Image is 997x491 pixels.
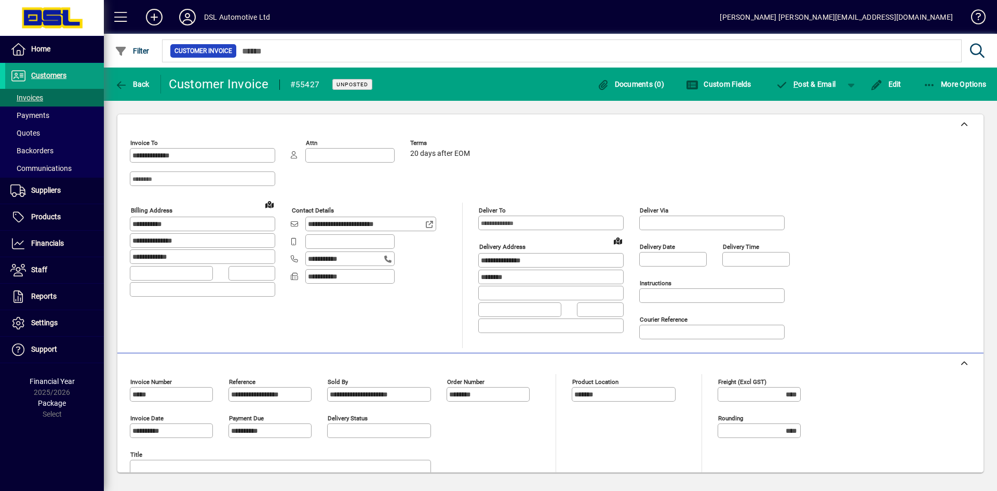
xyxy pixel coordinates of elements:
a: Suppliers [5,178,104,204]
span: Customer Invoice [174,46,232,56]
a: Home [5,36,104,62]
button: Post & Email [771,75,841,94]
mat-label: Invoice number [130,378,172,386]
app-page-header-button: Back [104,75,161,94]
button: More Options [921,75,989,94]
a: Quotes [5,124,104,142]
mat-label: Invoice To [130,139,158,147]
a: Backorders [5,142,104,160]
mat-label: Rounding [718,415,743,422]
mat-label: Deliver via [640,207,668,214]
a: Products [5,204,104,230]
mat-label: Delivery time [723,243,759,250]
span: Documents (0) [597,80,664,88]
a: Communications [5,160,104,177]
a: Payments [5,107,104,124]
span: ost & Email [776,80,836,88]
span: Products [31,213,61,221]
a: Settings [5,310,104,336]
mat-label: Freight (excl GST) [718,378,766,386]
a: Support [5,337,104,363]
mat-label: Courier Reference [640,316,688,323]
mat-label: Delivery date [640,243,675,250]
div: [PERSON_NAME] [PERSON_NAME][EMAIL_ADDRESS][DOMAIN_NAME] [720,9,953,25]
span: Settings [31,319,58,327]
span: Filter [115,47,150,55]
mat-label: Attn [306,139,317,147]
a: Staff [5,257,104,283]
span: Unposted [336,81,368,88]
span: Custom Fields [686,80,751,88]
button: Back [112,75,152,94]
span: 20 days after EOM [410,150,470,158]
span: Suppliers [31,186,61,194]
mat-label: Invoice date [130,415,164,422]
span: Invoices [10,94,43,102]
a: Invoices [5,89,104,107]
span: Customers [31,71,66,79]
span: Payments [10,111,49,120]
button: Filter [112,42,152,60]
mat-label: Sold by [328,378,348,386]
span: Terms [410,140,473,147]
a: Reports [5,284,104,310]
span: Backorders [10,147,53,155]
button: Documents (0) [594,75,667,94]
mat-label: Reference [229,378,255,386]
span: Package [38,399,66,407]
button: Add [138,8,171,26]
a: View on map [610,232,626,249]
span: Back [115,80,150,88]
span: Communications [10,164,72,172]
div: DSL Automotive Ltd [204,9,270,25]
mat-label: Instructions [640,280,671,287]
mat-label: Delivery status [328,415,368,422]
div: Customer Invoice [169,76,269,92]
button: Edit [868,75,904,94]
button: Profile [171,8,204,26]
a: View on map [261,196,278,213]
span: P [793,80,798,88]
span: Support [31,345,57,353]
span: More Options [923,80,987,88]
span: Quotes [10,129,40,137]
span: Reports [31,292,57,300]
span: Financials [31,239,64,247]
a: Knowledge Base [963,2,984,36]
div: #55427 [290,76,320,93]
span: Staff [31,266,47,274]
mat-label: Deliver To [479,207,506,214]
a: Financials [5,231,104,257]
span: Home [31,45,50,53]
mat-label: Order number [447,378,484,386]
span: Edit [870,80,901,88]
mat-label: Payment due [229,415,264,422]
mat-label: Product location [572,378,618,386]
span: Financial Year [30,377,75,386]
mat-label: Title [130,451,142,458]
button: Custom Fields [683,75,754,94]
